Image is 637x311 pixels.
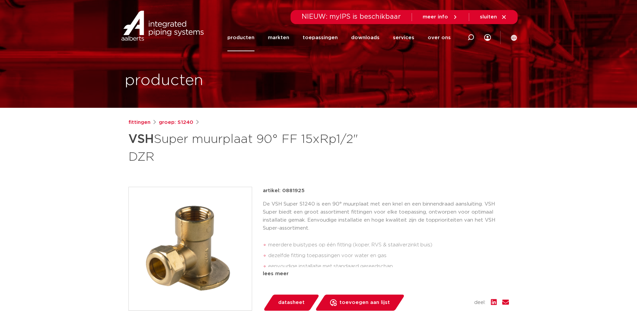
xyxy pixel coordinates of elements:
[268,250,509,261] li: dezelfde fitting toepassingen voor water en gas
[480,14,507,20] a: sluiten
[484,24,491,51] div: my IPS
[278,297,305,308] span: datasheet
[263,200,509,232] p: De VSH Super S1240 is een 90° muurplaat met een knel en een binnendraad aansluiting. VSH Super bi...
[351,24,380,51] a: downloads
[128,119,150,127] a: fittingen
[128,129,380,165] h1: Super muurplaat 90° FF 15xRp1/2" DZR
[428,24,451,51] a: over ons
[423,14,448,19] span: meer info
[263,270,509,278] div: lees meer
[303,24,338,51] a: toepassingen
[423,14,458,20] a: meer info
[393,24,414,51] a: services
[263,295,320,311] a: datasheet
[159,119,193,127] a: groep: S1240
[125,70,203,91] h1: producten
[268,240,509,250] li: meerdere buistypes op één fitting (koper, RVS & staalverzinkt buis)
[227,24,254,51] a: producten
[302,13,401,20] span: NIEUW: myIPS is beschikbaar
[268,24,289,51] a: markten
[339,297,390,308] span: toevoegen aan lijst
[480,14,497,19] span: sluiten
[263,187,305,195] p: artikel: 0881925
[474,299,486,307] span: deel:
[268,261,509,272] li: eenvoudige installatie met standaard gereedschap
[128,133,154,145] strong: VSH
[227,24,451,51] nav: Menu
[129,187,252,310] img: Product Image for VSH Super muurplaat 90° FF 15xRp1/2" DZR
